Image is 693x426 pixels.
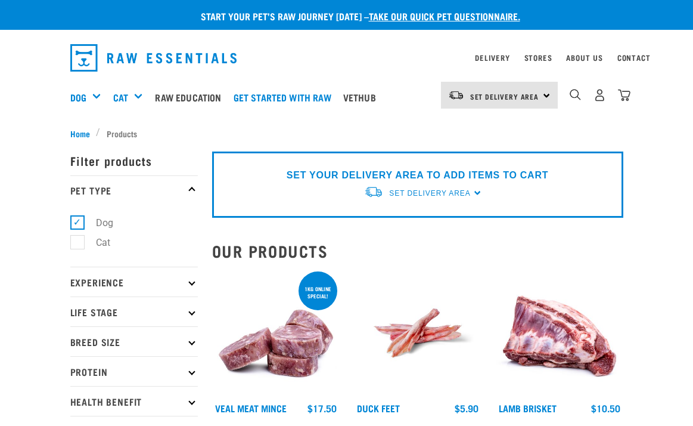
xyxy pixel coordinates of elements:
[70,44,237,72] img: Raw Essentials Logo
[70,267,198,297] p: Experience
[593,89,606,101] img: user.png
[470,94,539,98] span: Set Delivery Area
[70,326,198,356] p: Breed Size
[570,89,581,100] img: home-icon-1@2x.png
[475,55,509,60] a: Delivery
[61,39,633,76] nav: dropdown navigation
[287,168,548,183] p: SET YOUR DELIVERY AREA TO ADD ITEMS TO CART
[70,297,198,326] p: Life Stage
[299,280,337,305] div: 1kg online special!
[340,73,385,121] a: Vethub
[70,386,198,416] p: Health Benefit
[591,403,620,413] div: $10.50
[70,146,198,175] p: Filter products
[215,405,287,410] a: Veal Meat Mince
[364,186,383,198] img: van-moving.png
[70,175,198,205] p: Pet Type
[499,405,557,410] a: Lamb Brisket
[389,189,470,197] span: Set Delivery Area
[618,89,630,101] img: home-icon@2x.png
[566,55,602,60] a: About Us
[70,356,198,386] p: Protein
[307,403,337,413] div: $17.50
[455,403,478,413] div: $5.90
[524,55,552,60] a: Stores
[212,269,340,397] img: 1160 Veal Meat Mince Medallions 01
[448,90,464,101] img: van-moving.png
[357,405,400,410] a: Duck Feet
[231,73,340,121] a: Get started with Raw
[70,127,623,140] nav: breadcrumbs
[212,242,623,260] h2: Our Products
[113,90,128,104] a: Cat
[70,127,97,140] a: Home
[77,215,118,230] label: Dog
[369,13,520,18] a: take our quick pet questionnaire.
[70,127,90,140] span: Home
[354,269,481,397] img: Raw Essentials Duck Feet Raw Meaty Bones For Dogs
[496,269,623,397] img: 1240 Lamb Brisket Pieces 01
[70,90,86,104] a: Dog
[152,73,230,121] a: Raw Education
[77,235,115,250] label: Cat
[617,55,651,60] a: Contact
